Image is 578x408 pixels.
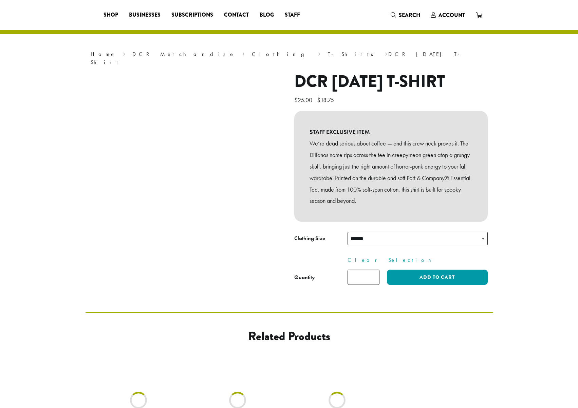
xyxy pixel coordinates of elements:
a: Subscriptions [166,9,219,20]
a: T-Shirts [328,51,378,58]
h2: Related products [140,329,438,344]
span: Staff [285,11,300,19]
a: Contact [219,9,254,20]
span: Subscriptions [171,11,213,19]
a: Blog [254,9,279,20]
p: We’re dead serious about coffee — and this crew neck proves it. The Dillanos name rips across the... [310,138,472,207]
span: › [123,48,125,58]
a: Clear Selection [348,256,488,264]
span: Account [439,11,465,19]
a: Home [91,51,116,58]
h1: DCR [DATE] T-Shirt [294,72,488,92]
a: Search [385,9,426,21]
span: $ [317,96,320,104]
span: Contact [224,11,249,19]
bdi: 25.00 [294,96,314,104]
a: Shop [98,9,124,20]
span: Businesses [129,11,161,19]
b: STAFF EXCLUSIVE ITEM [310,126,472,138]
div: Quantity [294,273,315,281]
span: $ [294,96,298,104]
a: Staff [279,9,305,20]
span: › [385,48,387,58]
span: Shop [104,11,118,19]
span: › [242,48,245,58]
nav: Breadcrumb [91,50,488,66]
bdi: 18.75 [317,96,336,104]
input: Product quantity [348,270,379,285]
a: Businesses [124,9,166,20]
span: › [318,48,320,58]
span: Blog [260,11,274,19]
label: Clothing Size [294,234,348,244]
button: Add to cart [387,270,487,285]
a: Account [426,9,470,21]
span: Search [399,11,420,19]
a: DCR Merchandise [132,51,235,58]
a: Clothing [252,51,311,58]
